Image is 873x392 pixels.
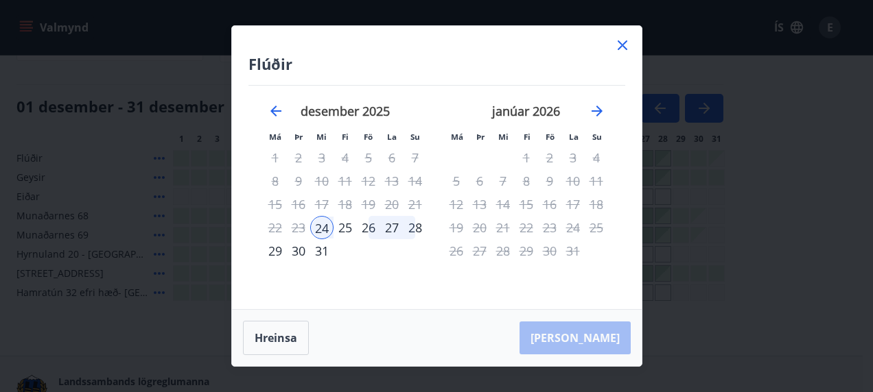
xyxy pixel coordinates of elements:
td: Not available. mánudagur, 15. desember 2025 [264,193,287,216]
small: Mi [498,132,509,142]
td: Not available. sunnudagur, 25. janúar 2026 [585,216,608,239]
td: Not available. fimmtudagur, 11. desember 2025 [334,169,357,193]
small: Þr [294,132,303,142]
td: Not available. sunnudagur, 4. janúar 2026 [585,146,608,169]
td: Not available. þriðjudagur, 9. desember 2025 [287,169,310,193]
small: Má [451,132,463,142]
td: Not available. föstudagur, 12. desember 2025 [357,169,380,193]
small: Þr [476,132,485,142]
td: Not available. laugardagur, 31. janúar 2026 [561,239,585,262]
td: Not available. laugardagur, 6. desember 2025 [380,146,404,169]
strong: janúar 2026 [492,103,560,119]
td: Not available. fimmtudagur, 15. janúar 2026 [515,193,538,216]
td: Not available. föstudagur, 9. janúar 2026 [538,169,561,193]
div: 26 [357,216,380,239]
div: Calendar [248,86,625,293]
strong: desember 2025 [301,103,390,119]
small: Fi [524,132,531,142]
td: Not available. miðvikudagur, 28. janúar 2026 [491,239,515,262]
td: Choose laugardagur, 27. desember 2025 as your check-out date. It’s available. [380,216,404,239]
small: Fi [342,132,349,142]
small: La [569,132,579,142]
div: 29 [264,239,287,262]
td: Not available. þriðjudagur, 27. janúar 2026 [468,239,491,262]
td: Choose fimmtudagur, 25. desember 2025 as your check-out date. It’s available. [334,216,357,239]
h4: Flúðir [248,53,625,74]
div: 28 [404,216,427,239]
td: Not available. laugardagur, 20. desember 2025 [380,193,404,216]
small: Mi [316,132,327,142]
td: Not available. fimmtudagur, 29. janúar 2026 [515,239,538,262]
div: Move backward to switch to the previous month. [268,103,284,119]
td: Choose föstudagur, 26. desember 2025 as your check-out date. It’s available. [357,216,380,239]
td: Not available. þriðjudagur, 13. janúar 2026 [468,193,491,216]
td: Not available. miðvikudagur, 21. janúar 2026 [491,216,515,239]
td: Not available. sunnudagur, 14. desember 2025 [404,169,427,193]
td: Not available. föstudagur, 23. janúar 2026 [538,216,561,239]
td: Not available. sunnudagur, 21. desember 2025 [404,193,427,216]
td: Not available. mánudagur, 8. desember 2025 [264,169,287,193]
td: Not available. mánudagur, 1. desember 2025 [264,146,287,169]
td: Selected as start date. miðvikudagur, 24. desember 2025 [310,216,334,239]
td: Not available. þriðjudagur, 16. desember 2025 [287,193,310,216]
td: Not available. laugardagur, 17. janúar 2026 [561,193,585,216]
div: 27 [380,216,404,239]
td: Not available. miðvikudagur, 17. desember 2025 [310,193,334,216]
td: Not available. mánudagur, 26. janúar 2026 [445,239,468,262]
td: Choose mánudagur, 29. desember 2025 as your check-out date. It’s available. [264,239,287,262]
td: Not available. fimmtudagur, 8. janúar 2026 [515,169,538,193]
td: Not available. fimmtudagur, 1. janúar 2026 [515,146,538,169]
td: Not available. sunnudagur, 7. desember 2025 [404,146,427,169]
small: Su [410,132,420,142]
td: Not available. mánudagur, 22. desember 2025 [264,216,287,239]
td: Not available. þriðjudagur, 23. desember 2025 [287,216,310,239]
td: Not available. mánudagur, 19. janúar 2026 [445,216,468,239]
td: Not available. föstudagur, 5. desember 2025 [357,146,380,169]
td: Not available. mánudagur, 5. janúar 2026 [445,169,468,193]
td: Choose miðvikudagur, 31. desember 2025 as your check-out date. It’s available. [310,239,334,262]
td: Not available. laugardagur, 24. janúar 2026 [561,216,585,239]
td: Not available. sunnudagur, 11. janúar 2026 [585,169,608,193]
td: Not available. laugardagur, 10. janúar 2026 [561,169,585,193]
small: Má [269,132,281,142]
div: 25 [334,216,357,239]
td: Not available. fimmtudagur, 18. desember 2025 [334,193,357,216]
td: Choose þriðjudagur, 30. desember 2025 as your check-out date. It’s available. [287,239,310,262]
td: Not available. fimmtudagur, 22. janúar 2026 [515,216,538,239]
button: Hreinsa [243,321,309,355]
div: Aðeins útritun í boði [310,239,334,262]
td: Not available. fimmtudagur, 4. desember 2025 [334,146,357,169]
td: Not available. föstudagur, 30. janúar 2026 [538,239,561,262]
td: Not available. miðvikudagur, 7. janúar 2026 [491,169,515,193]
small: La [387,132,397,142]
td: Not available. föstudagur, 2. janúar 2026 [538,146,561,169]
td: Not available. þriðjudagur, 20. janúar 2026 [468,216,491,239]
td: Not available. laugardagur, 13. desember 2025 [380,169,404,193]
div: 24 [310,216,334,239]
td: Not available. miðvikudagur, 10. desember 2025 [310,169,334,193]
div: Move forward to switch to the next month. [589,103,605,119]
small: Fö [364,132,373,142]
td: Not available. þriðjudagur, 2. desember 2025 [287,146,310,169]
td: Not available. þriðjudagur, 6. janúar 2026 [468,169,491,193]
small: Fö [546,132,555,142]
div: 30 [287,239,310,262]
td: Not available. laugardagur, 3. janúar 2026 [561,146,585,169]
td: Not available. sunnudagur, 18. janúar 2026 [585,193,608,216]
td: Not available. mánudagur, 12. janúar 2026 [445,193,468,216]
td: Not available. föstudagur, 19. desember 2025 [357,193,380,216]
td: Not available. miðvikudagur, 14. janúar 2026 [491,193,515,216]
td: Choose sunnudagur, 28. desember 2025 as your check-out date. It’s available. [404,216,427,239]
td: Not available. föstudagur, 16. janúar 2026 [538,193,561,216]
small: Su [592,132,602,142]
td: Not available. miðvikudagur, 3. desember 2025 [310,146,334,169]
